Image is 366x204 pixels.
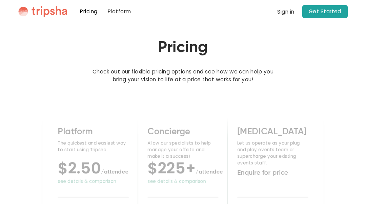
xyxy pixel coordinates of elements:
[58,178,129,185] div: see details & comparison
[196,169,223,175] span: /attendee
[58,126,129,138] h2: Platform
[302,5,348,18] a: Get Started
[147,168,218,176] div: $225+
[58,168,129,185] a: $2.50/attendeesee details & comparison
[277,8,294,16] a: Sign in
[237,140,308,166] div: Let us operate as your plug and play events team or supercharge your existing events staff.
[18,6,67,17] a: home
[147,168,218,185] a: $225+/attendeesee details & comparison
[158,39,208,57] h1: Pricing
[147,126,218,138] h2: Concierge
[58,140,129,153] div: The quickest and easiest way to start using Tripsha
[277,9,294,14] div: Sign in
[18,6,67,17] img: Tripsha Logo
[147,140,218,159] div: Allow our specialists to help manage your offsite and make it a success!
[90,68,276,84] p: Check out our flexible pricing options and see how we can help you bring your vision to life at a...
[237,126,308,138] h2: [MEDICAL_DATA]
[58,168,129,176] div: $2.50
[147,178,218,185] div: see details & comparison
[237,168,308,177] div: Enquire for price
[101,169,128,175] span: /attendee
